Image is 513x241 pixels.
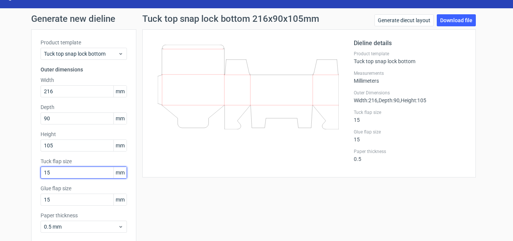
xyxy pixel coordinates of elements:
label: Paper thickness [41,212,127,219]
div: 15 [354,129,466,142]
div: Millimeters [354,70,466,84]
span: Width : 216 [354,97,377,103]
span: mm [113,140,127,151]
label: Height [41,130,127,138]
a: Generate diecut layout [374,14,434,26]
div: Tuck top snap lock bottom [354,51,466,64]
span: mm [113,86,127,97]
label: Outer Dimensions [354,90,466,96]
label: Product template [41,39,127,46]
label: Tuck flap size [354,109,466,115]
span: mm [113,194,127,205]
label: Glue flap size [354,129,466,135]
label: Tuck flap size [41,158,127,165]
span: 0.5 mm [44,223,118,230]
label: Measurements [354,70,466,76]
div: 0.5 [354,149,466,162]
h2: Dieline details [354,39,466,48]
span: mm [113,167,127,178]
label: Glue flap size [41,185,127,192]
span: Tuck top snap lock bottom [44,50,118,58]
h1: Generate new dieline [31,14,482,23]
h1: Tuck top snap lock bottom 216x90x105mm [142,14,319,23]
div: 15 [354,109,466,123]
span: mm [113,113,127,124]
label: Depth [41,103,127,111]
a: Download file [437,14,476,26]
span: , Depth : 90 [377,97,400,103]
label: Width [41,76,127,84]
label: Product template [354,51,466,57]
span: , Height : 105 [400,97,426,103]
label: Paper thickness [354,149,466,155]
h3: Outer dimensions [41,66,127,73]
